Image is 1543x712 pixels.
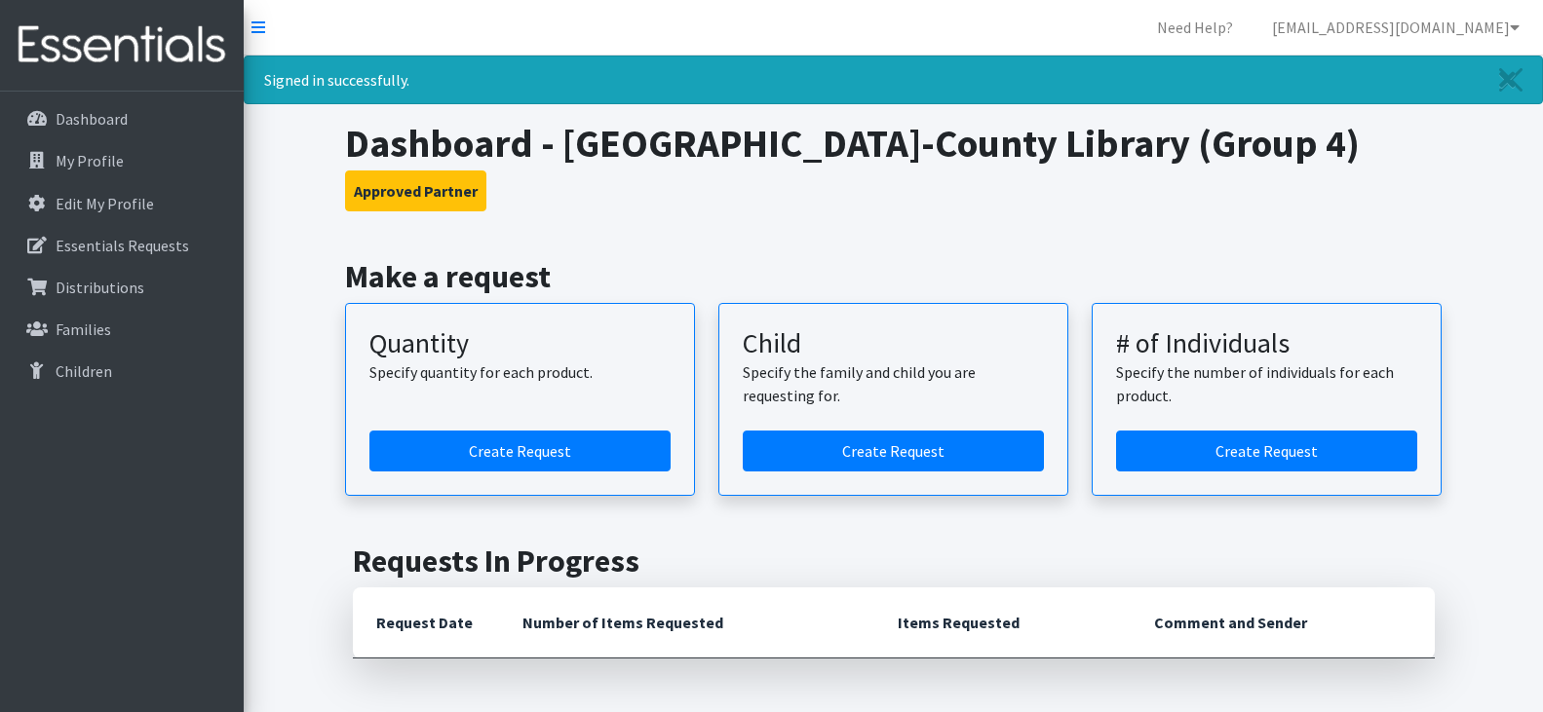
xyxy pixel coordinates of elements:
p: Specify the family and child you are requesting for. [743,360,1044,407]
a: Distributions [8,268,236,307]
p: Specify quantity for each product. [369,360,671,384]
a: Essentials Requests [8,226,236,265]
p: My Profile [56,151,124,170]
p: Edit My Profile [56,194,154,213]
a: Edit My Profile [8,184,236,223]
a: Close [1480,56,1542,103]
p: Specify the number of individuals for each product. [1116,360,1417,407]
p: Distributions [56,278,144,297]
p: Dashboard [56,109,128,129]
a: My Profile [8,141,236,180]
h2: Make a request [345,258,1442,295]
th: Number of Items Requested [499,587,875,658]
a: Dashboard [8,99,236,138]
a: Families [8,310,236,349]
h3: # of Individuals [1116,327,1417,360]
p: Children [56,361,112,381]
a: Create a request for a child or family [743,431,1044,471]
a: Need Help? [1141,8,1249,47]
th: Items Requested [874,587,1131,658]
p: Essentials Requests [56,236,189,255]
h3: Child [743,327,1044,360]
a: Children [8,352,236,391]
h2: Requests In Progress [353,543,1435,580]
th: Comment and Sender [1131,587,1434,658]
a: [EMAIL_ADDRESS][DOMAIN_NAME] [1256,8,1535,47]
a: Create a request by quantity [369,431,671,471]
h1: Dashboard - [GEOGRAPHIC_DATA]-County Library (Group 4) [345,120,1442,167]
a: Create a request by number of individuals [1116,431,1417,471]
p: Families [56,319,111,339]
th: Request Date [353,587,499,658]
img: HumanEssentials [8,13,236,78]
button: Approved Partner [345,170,486,211]
div: Signed in successfully. [244,56,1543,104]
h3: Quantity [369,327,671,360]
